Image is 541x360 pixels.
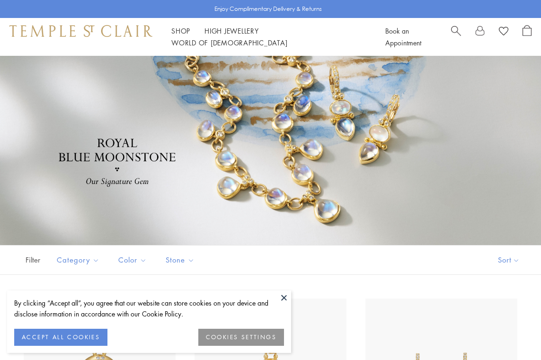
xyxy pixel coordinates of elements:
[385,26,421,47] a: Book an Appointment
[14,329,107,346] button: ACCEPT ALL COOKIES
[499,25,508,39] a: View Wishlist
[198,329,284,346] button: COOKIES SETTINGS
[114,254,154,266] span: Color
[9,25,152,36] img: Temple St. Clair
[477,246,541,274] button: Show sort by
[523,25,532,49] a: Open Shopping Bag
[161,254,202,266] span: Stone
[214,4,322,14] p: Enjoy Complimentary Delivery & Returns
[14,298,284,319] div: By clicking “Accept all”, you agree that our website can store cookies on your device and disclos...
[50,249,106,271] button: Category
[171,25,364,49] nav: Main navigation
[171,26,190,35] a: ShopShop
[111,249,154,271] button: Color
[204,26,259,35] a: High JewelleryHigh Jewellery
[171,38,287,47] a: World of [DEMOGRAPHIC_DATA]World of [DEMOGRAPHIC_DATA]
[52,254,106,266] span: Category
[159,249,202,271] button: Stone
[451,25,461,49] a: Search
